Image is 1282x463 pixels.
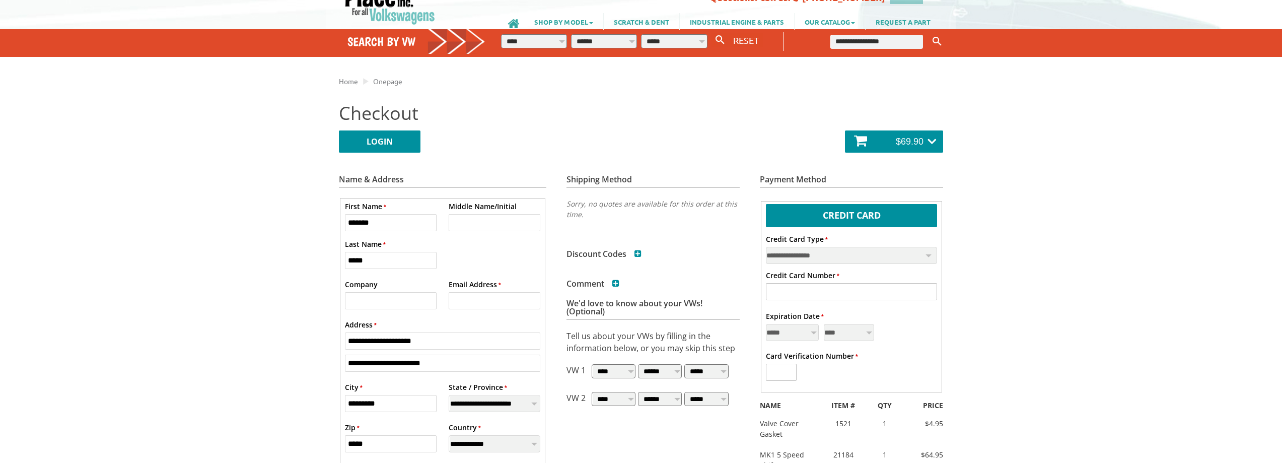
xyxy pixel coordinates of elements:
button: RESET [729,33,763,47]
label: Company [345,279,378,290]
h4: Search by VW [347,34,485,49]
a: INDUSTRIAL ENGINE & PARTS [680,13,794,30]
h3: We'd love to know about your VWs! (Optional) [566,299,740,320]
div: QTY [868,400,901,411]
a: OUR CATALOG [795,13,865,30]
h3: Discount Codes [566,250,642,258]
div: $64.95 [901,449,951,460]
div: NAME [752,400,818,411]
button: Keyword Search [930,33,945,50]
label: Credit Card Number [766,270,839,281]
div: 1 [868,418,901,429]
p: VW 2 [566,392,586,410]
label: First Name [345,201,386,212]
h3: Shipping Method [566,175,740,188]
a: SCRATCH & DENT [604,13,679,30]
label: Zip [345,422,360,433]
div: 21184 [818,449,868,460]
a: SHOP BY MODEL [524,13,603,30]
a: REQUEST A PART [866,13,941,30]
p: VW 1 [566,364,586,382]
label: State / Province [449,382,507,392]
label: Last Name [345,239,386,249]
div: 1 [868,449,901,460]
h3: Name & Address [339,175,546,188]
label: Credit Card Type [766,234,828,244]
div: $4.95 [901,418,951,429]
label: City [345,382,363,392]
span: $69.90 [896,137,923,147]
div: ITEM # [818,400,868,411]
a: Home [339,77,358,86]
a: LOGIN [339,130,420,153]
p: Sorry, no quotes are available for this order at this time. [566,199,740,220]
span: RESET [733,35,759,45]
h3: Payment Method [760,175,943,188]
a: Onepage [373,77,402,86]
button: Search By VW... [711,33,729,47]
label: Credit Card [766,204,938,225]
label: Email Address [449,279,501,290]
div: 1521 [818,418,868,429]
label: Address [345,319,377,330]
div: Valve Cover Gasket [752,418,818,439]
label: Middle Name/Initial [449,201,517,212]
p: Tell us about your VWs by filling in the information below, or you may skip this step [566,330,740,354]
div: PRICE [901,400,951,411]
label: Card Verification Number [766,351,858,361]
label: Country [449,422,481,433]
h3: Comment [566,280,619,288]
label: Expiration Date [766,311,824,321]
h2: Checkout [339,101,943,125]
